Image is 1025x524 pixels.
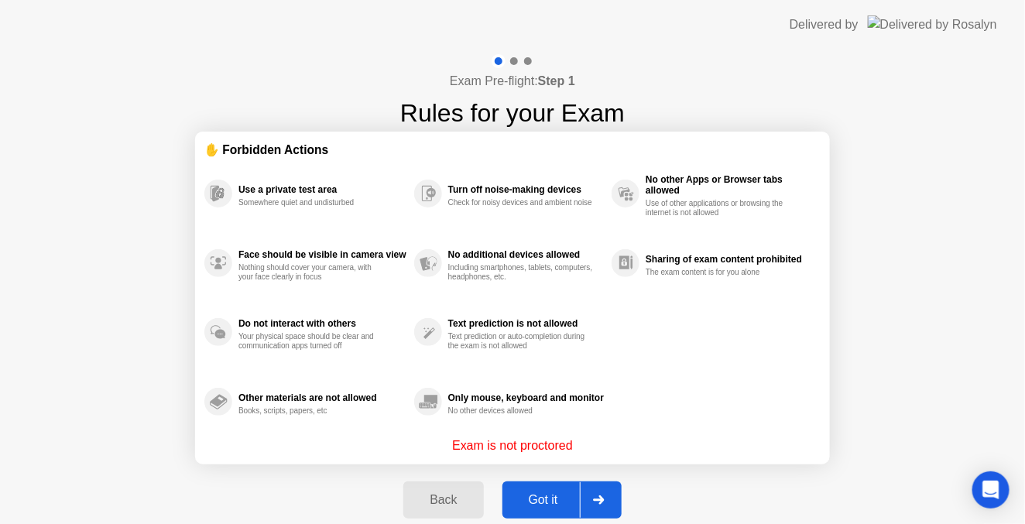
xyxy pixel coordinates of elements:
[448,249,604,260] div: No additional devices allowed
[868,15,997,33] img: Delivered by Rosalyn
[238,318,406,329] div: Do not interact with others
[403,481,483,519] button: Back
[408,493,478,507] div: Back
[238,198,385,207] div: Somewhere quiet and undisturbed
[646,254,813,265] div: Sharing of exam content prohibited
[538,74,575,87] b: Step 1
[204,141,821,159] div: ✋ Forbidden Actions
[450,72,575,91] h4: Exam Pre-flight:
[448,332,595,351] div: Text prediction or auto-completion during the exam is not allowed
[646,199,792,217] div: Use of other applications or browsing the internet is not allowed
[452,437,573,455] p: Exam is not proctored
[448,198,595,207] div: Check for noisy devices and ambient noise
[507,493,580,507] div: Got it
[238,249,406,260] div: Face should be visible in camera view
[238,263,385,282] div: Nothing should cover your camera, with your face clearly in focus
[238,392,406,403] div: Other materials are not allowed
[646,268,792,277] div: The exam content is for you alone
[448,392,604,403] div: Only mouse, keyboard and monitor
[448,263,595,282] div: Including smartphones, tablets, computers, headphones, etc.
[238,406,385,416] div: Books, scripts, papers, etc
[790,15,859,34] div: Delivered by
[972,471,1010,509] div: Open Intercom Messenger
[448,184,604,195] div: Turn off noise-making devices
[448,406,595,416] div: No other devices allowed
[448,318,604,329] div: Text prediction is not allowed
[400,94,625,132] h1: Rules for your Exam
[238,184,406,195] div: Use a private test area
[238,332,385,351] div: Your physical space should be clear and communication apps turned off
[502,481,622,519] button: Got it
[646,174,813,196] div: No other Apps or Browser tabs allowed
